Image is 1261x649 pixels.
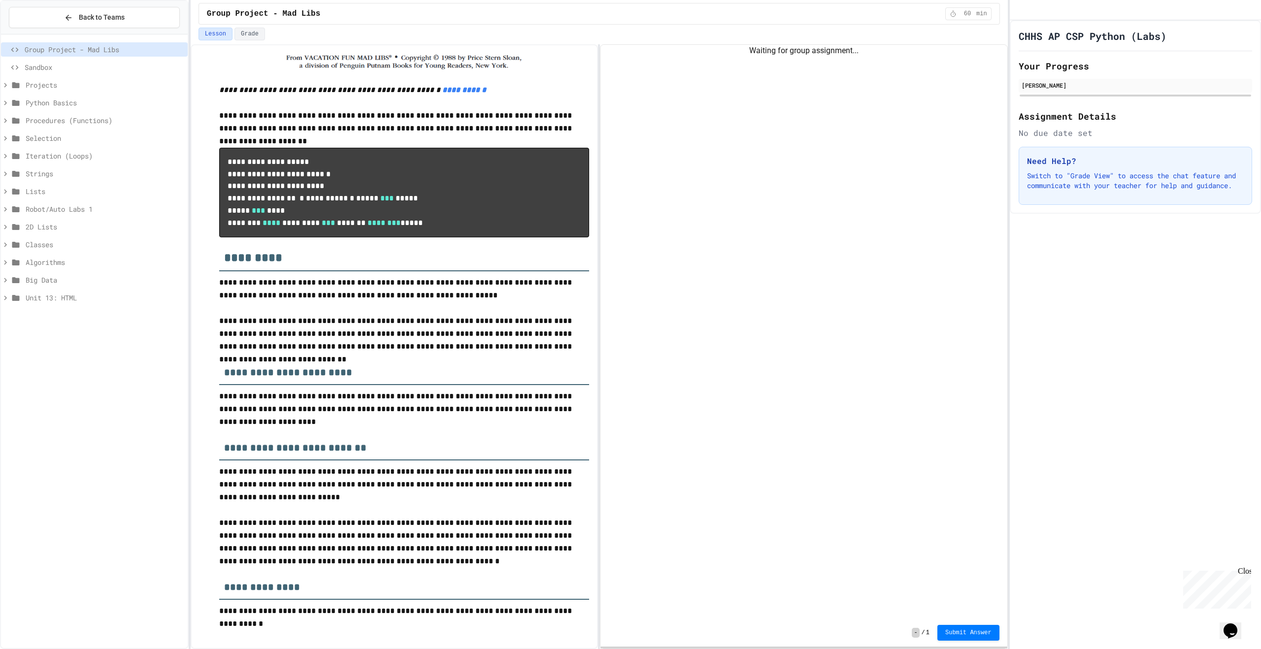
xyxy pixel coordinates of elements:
span: Unit 13: HTML [26,292,184,303]
span: Back to Teams [79,12,125,23]
span: Group Project - Mad Libs [25,44,184,55]
span: Big Data [26,275,184,285]
span: Projects [26,80,184,90]
span: Python Basics [26,97,184,108]
span: Procedures (Functions) [26,115,184,126]
button: Lesson [199,28,232,40]
span: 2D Lists [26,222,184,232]
span: 60 [960,10,975,18]
h1: CHHS AP CSP Python (Labs) [1019,29,1166,43]
h3: Need Help? [1027,155,1244,167]
span: - [912,628,919,638]
h2: Your Progress [1019,59,1252,73]
button: Grade [234,28,265,40]
p: Switch to "Grade View" to access the chat feature and communicate with your teacher for help and ... [1027,171,1244,191]
div: Waiting for group assignment... [600,45,1007,57]
div: No due date set [1019,127,1252,139]
span: min [976,10,987,18]
span: Classes [26,239,184,250]
span: Iteration (Loops) [26,151,184,161]
span: Robot/Auto Labs 1 [26,204,184,214]
span: 1 [926,629,929,637]
span: Algorithms [26,257,184,267]
div: Chat with us now!Close [4,4,68,63]
span: Sandbox [25,62,184,72]
div: [PERSON_NAME] [1022,81,1249,90]
button: Submit Answer [937,625,999,641]
button: Back to Teams [9,7,180,28]
span: Selection [26,133,184,143]
iframe: chat widget [1179,567,1251,609]
span: Lists [26,186,184,196]
span: Group Project - Mad Libs [207,8,320,20]
span: / [922,629,925,637]
span: Strings [26,168,184,179]
iframe: chat widget [1220,610,1251,639]
span: Submit Answer [945,629,992,637]
h2: Assignment Details [1019,109,1252,123]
